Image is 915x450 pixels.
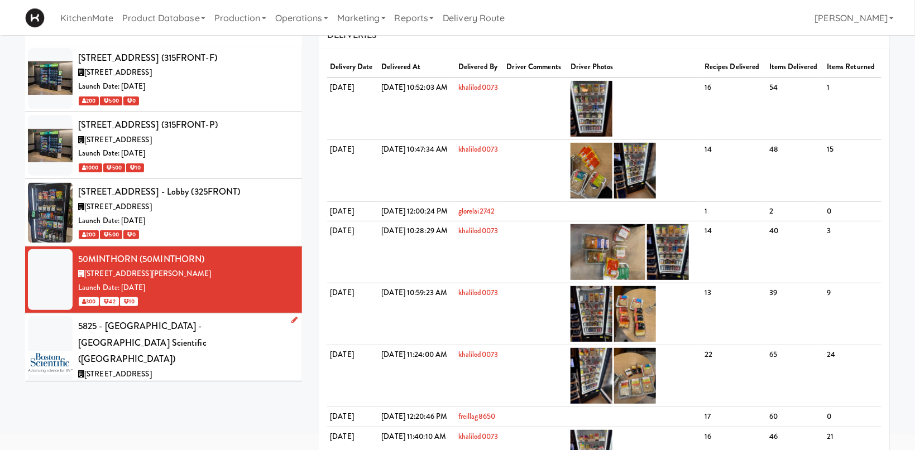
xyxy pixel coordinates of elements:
img: jqpjcy6bou10xxvdfo7h.jpg [614,348,656,404]
td: 22 [702,345,767,407]
td: 13 [702,283,767,345]
td: [DATE] [327,283,379,345]
li: 50MINTHORN (50MINTHORN)[STREET_ADDRESS][PERSON_NAME]Launch Date: [DATE] 300 42 10 [25,246,302,313]
td: 0 [824,201,882,221]
td: [DATE] 11:24:00 AM [379,345,456,407]
div: [STREET_ADDRESS] - Lobby (325FRONT) [78,183,294,200]
th: Delivered By [456,57,504,78]
th: Items Delivered [767,57,824,78]
li: [STREET_ADDRESS] - Lobby (325FRONT)[STREET_ADDRESS]Launch Date: [DATE] 200 500 0 [25,179,302,246]
td: 17 [702,407,767,427]
div: Launch Date: [DATE] [78,214,294,228]
a: khalilod0073 [458,82,498,93]
a: khalilod0073 [458,144,498,154]
img: Micromart [25,8,45,28]
td: 15 [824,139,882,201]
span: 10 [120,297,138,306]
span: [STREET_ADDRESS] [84,134,152,145]
td: 14 [702,139,767,201]
th: Delivery Date [327,57,379,78]
td: 48 [767,139,824,201]
img: jqjnaxxxby7vb5zzwzps.jpg [571,286,612,342]
span: 500 [103,163,125,172]
td: [DATE] [327,407,379,427]
div: Launch Date: [DATE] [78,147,294,161]
span: DELIVERIES [327,28,377,41]
li: [STREET_ADDRESS] (315FRONT-P)[STREET_ADDRESS]Launch Date: [DATE] 1000 500 10 [25,112,302,179]
td: 65 [767,345,824,407]
div: 50MINTHORN (50MINTHORN) [78,251,294,268]
td: 40 [767,221,824,283]
img: cost3g5wyzuxbldaiu2t.jpg [571,81,612,137]
img: bu4c6u2hj2gaj0rgn2ed.jpg [571,143,612,199]
td: [DATE] 12:20:46 PM [379,407,456,427]
span: 500 [100,96,122,105]
a: khalilod0073 [458,225,498,236]
span: 1000 [79,163,102,172]
div: [STREET_ADDRESS] (315FRONT-F) [78,50,294,66]
img: v4kmx4nkliws2bhyixve.jpg [571,348,612,404]
td: 60 [767,407,824,427]
td: 3 [824,221,882,283]
td: [DATE] [327,221,379,283]
div: Launch Date: [DATE] [78,80,294,94]
td: [DATE] 10:59:23 AM [379,283,456,345]
td: [DATE] [327,78,379,140]
li: [STREET_ADDRESS] (315FRONT-F)[STREET_ADDRESS]Launch Date: [DATE] 200 500 0 [25,45,302,112]
a: freillag8650 [458,411,495,422]
li: 5825 - [GEOGRAPHIC_DATA] - [GEOGRAPHIC_DATA] Scientific ([GEOGRAPHIC_DATA])[STREET_ADDRESS]Launch... [25,313,302,413]
span: 200 [79,230,99,239]
div: Launch Date: [DATE] [78,281,294,295]
th: Driver Photos [568,57,702,78]
td: 54 [767,78,824,140]
th: Recipes Delivered [702,57,767,78]
a: glorelai2742 [458,206,495,216]
span: 200 [79,96,99,105]
img: xipnhs5kvos7uwvzmbl1.jpg [647,224,689,280]
th: Driver Comments [504,57,568,78]
a: khalilod0073 [458,287,498,298]
span: 0 [123,230,139,239]
td: [DATE] [327,201,379,221]
td: [DATE] [327,345,379,407]
span: 10 [126,163,144,172]
th: Items Returned [824,57,882,78]
td: 24 [824,345,882,407]
span: [STREET_ADDRESS] [84,369,152,379]
td: 0 [824,407,882,427]
td: 2 [767,201,824,221]
td: [DATE] 12:00:24 PM [379,201,456,221]
img: ygvxyeihsdre39fsn2zd.jpg [614,286,656,342]
td: 1 [824,78,882,140]
div: 5825 - [GEOGRAPHIC_DATA] - [GEOGRAPHIC_DATA] Scientific ([GEOGRAPHIC_DATA]) [78,318,294,367]
img: kal1oblibhyp9g3wlpso.jpg [614,143,656,199]
span: 0 [123,96,139,105]
a: khalilod0073 [458,349,498,360]
a: khalilod0073 [458,431,498,442]
th: Delivered At [379,57,456,78]
span: [STREET_ADDRESS][PERSON_NAME] [84,268,211,279]
td: [DATE] [327,139,379,201]
td: 16 [702,78,767,140]
span: [STREET_ADDRESS] [84,67,152,78]
td: [DATE] 10:28:29 AM [379,221,456,283]
td: 39 [767,283,824,345]
td: 14 [702,221,767,283]
td: 1 [702,201,767,221]
td: 9 [824,283,882,345]
span: 42 [100,297,118,306]
img: jfcluivenst9ejg7mcnb.jpg [571,224,645,280]
div: [STREET_ADDRESS] (315FRONT-P) [78,117,294,133]
span: 500 [100,230,122,239]
td: [DATE] 10:52:03 AM [379,78,456,140]
span: [STREET_ADDRESS] [84,201,152,212]
td: [DATE] 10:47:34 AM [379,139,456,201]
span: 300 [79,297,99,306]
